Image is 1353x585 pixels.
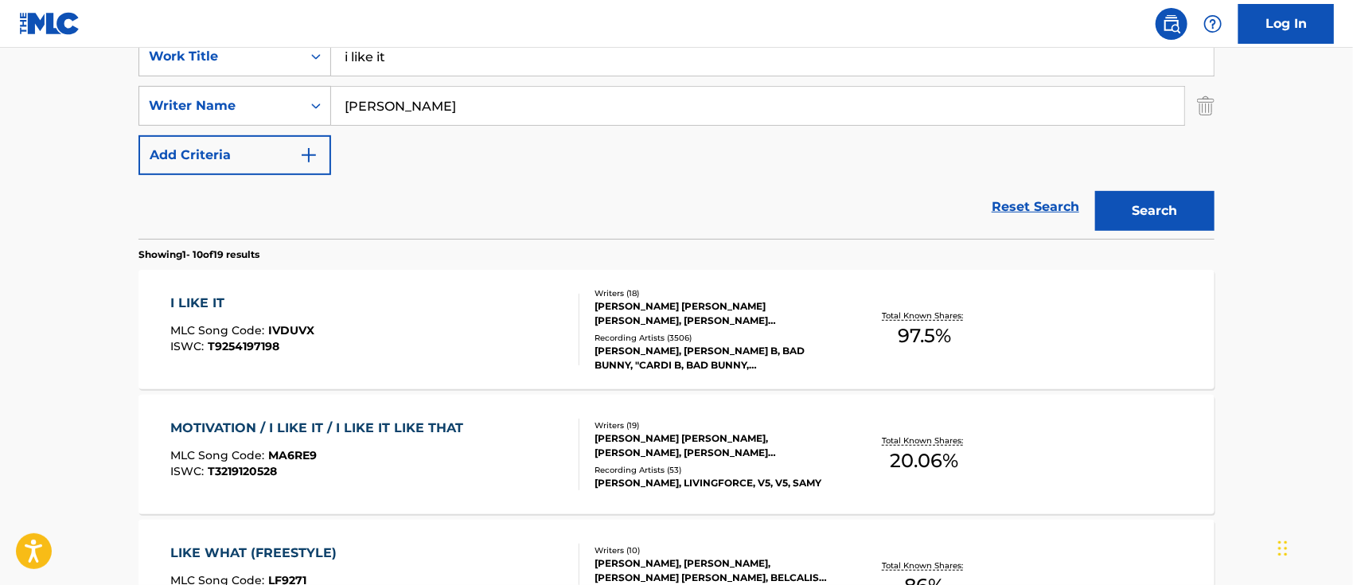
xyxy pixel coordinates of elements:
[171,419,472,438] div: MOTIVATION / I LIKE IT / I LIKE IT LIKE THAT
[171,323,269,337] span: MLC Song Code :
[1197,8,1229,40] div: Help
[138,248,259,262] p: Showing 1 - 10 of 19 results
[595,287,835,299] div: Writers ( 18 )
[595,464,835,476] div: Recording Artists ( 53 )
[138,270,1215,389] a: I LIKE ITMLC Song Code:IVDUVXISWC:T9254197198Writers (18)[PERSON_NAME] [PERSON_NAME] [PERSON_NAME...
[19,12,80,35] img: MLC Logo
[1238,4,1334,44] a: Log In
[149,47,292,66] div: Work Title
[171,339,209,353] span: ISWC :
[1273,509,1353,585] iframe: Chat Widget
[595,556,835,585] div: [PERSON_NAME], [PERSON_NAME], [PERSON_NAME] [PERSON_NAME], BELCALIS [PERSON_NAME] [PERSON_NAME], ...
[299,146,318,165] img: 9d2ae6d4665cec9f34b9.svg
[1197,86,1215,126] img: Delete Criterion
[269,448,318,462] span: MA6RE9
[595,544,835,556] div: Writers ( 10 )
[595,299,835,328] div: [PERSON_NAME] [PERSON_NAME] [PERSON_NAME], [PERSON_NAME] [PERSON_NAME], [PERSON_NAME] [PERSON_NAM...
[1162,14,1181,33] img: search
[595,332,835,344] div: Recording Artists ( 3506 )
[891,447,959,475] span: 20.06 %
[138,135,331,175] button: Add Criteria
[595,419,835,431] div: Writers ( 19 )
[171,544,345,563] div: LIKE WHAT (FREESTYLE)
[882,560,967,571] p: Total Known Shares:
[209,464,278,478] span: T3219120528
[595,344,835,372] div: [PERSON_NAME], [PERSON_NAME] B, BAD BUNNY, "CARDI B, BAD BUNNY, [PERSON_NAME]", [PERSON_NAME] B, ...
[138,37,1215,239] form: Search Form
[595,431,835,460] div: [PERSON_NAME] [PERSON_NAME], [PERSON_NAME], [PERSON_NAME] [PERSON_NAME] [PERSON_NAME], BELCALIS [...
[171,464,209,478] span: ISWC :
[882,310,967,322] p: Total Known Shares:
[171,294,315,313] div: I LIKE IT
[138,395,1215,514] a: MOTIVATION / I LIKE IT / I LIKE IT LIKE THATMLC Song Code:MA6RE9ISWC:T3219120528Writers (19)[PERS...
[1095,191,1215,231] button: Search
[149,96,292,115] div: Writer Name
[882,435,967,447] p: Total Known Shares:
[984,189,1087,224] a: Reset Search
[171,448,269,462] span: MLC Song Code :
[209,339,280,353] span: T9254197198
[1278,525,1288,572] div: Drag
[1203,14,1222,33] img: help
[595,476,835,490] div: [PERSON_NAME], LIVINGFORCE, V5, V5, SAMY
[898,322,951,350] span: 97.5 %
[269,323,315,337] span: IVDUVX
[1156,8,1187,40] a: Public Search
